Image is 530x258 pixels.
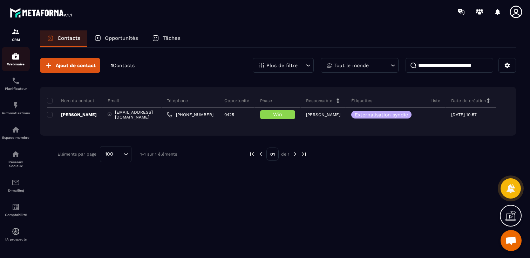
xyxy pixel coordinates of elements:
p: 1-1 sur 1 éléments [140,152,177,157]
p: Date de création [451,98,486,103]
p: 0425 [224,112,234,117]
p: Automatisations [2,111,30,115]
span: Win [273,112,282,117]
a: schedulerschedulerPlanificateur [2,71,30,96]
p: [PERSON_NAME] [47,112,97,117]
p: [PERSON_NAME] [306,112,340,117]
a: social-networksocial-networkRéseaux Sociaux [2,145,30,173]
p: Plus de filtre [266,63,298,68]
span: 100 [103,150,116,158]
p: Externalisation syndic [355,112,408,117]
img: automations [12,126,20,134]
a: Ouvrir le chat [501,230,522,251]
button: Ajout de contact [40,58,100,73]
div: Search for option [100,146,131,162]
p: E-mailing [2,188,30,192]
input: Search for option [116,150,122,158]
a: Tâches [145,30,188,47]
p: IA prospects [2,237,30,241]
p: [DATE] 10:57 [451,112,477,117]
img: automations [12,227,20,236]
img: social-network [12,150,20,158]
p: Phase [260,98,272,103]
img: logo [10,6,73,19]
a: automationsautomationsWebinaire [2,47,30,71]
img: formation [12,28,20,36]
a: emailemailE-mailing [2,173,30,198]
a: automationsautomationsEspace membre [2,120,30,145]
p: Étiquettes [351,98,372,103]
p: Planificateur [2,87,30,91]
p: Email [108,98,119,103]
span: Contacts [113,63,135,68]
p: Opportunité [224,98,249,103]
img: prev [249,151,255,157]
p: Webinaire [2,62,30,66]
p: 1 [111,62,135,69]
span: Ajout de contact [56,62,96,69]
p: CRM [2,38,30,42]
p: Tout le monde [334,63,369,68]
a: automationsautomationsAutomatisations [2,96,30,120]
p: Tâches [163,35,181,41]
img: scheduler [12,77,20,85]
a: Contacts [40,30,87,47]
p: Téléphone [167,98,188,103]
p: de 1 [281,151,290,157]
p: 01 [266,148,279,161]
img: automations [12,101,20,109]
a: accountantaccountantComptabilité [2,198,30,222]
p: Éléments par page [57,152,96,157]
p: Responsable [306,98,332,103]
img: next [301,151,307,157]
img: email [12,178,20,187]
img: prev [258,151,264,157]
img: automations [12,52,20,60]
p: Liste [430,98,440,103]
a: Opportunités [87,30,145,47]
p: Espace membre [2,136,30,139]
img: accountant [12,203,20,211]
a: formationformationCRM [2,22,30,47]
p: Réseaux Sociaux [2,160,30,168]
img: next [292,151,298,157]
p: Nom du contact [47,98,94,103]
p: Comptabilité [2,213,30,217]
p: Contacts [57,35,80,41]
p: Opportunités [105,35,138,41]
a: [PHONE_NUMBER] [167,112,213,117]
